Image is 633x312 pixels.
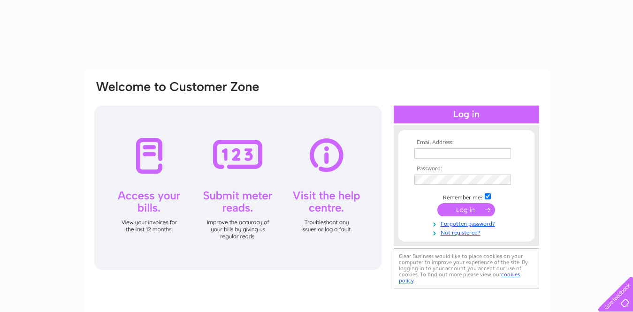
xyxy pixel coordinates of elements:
a: Not registered? [414,228,521,236]
div: Clear Business would like to place cookies on your computer to improve your experience of the sit... [394,248,539,289]
td: Remember me? [412,192,521,201]
a: Forgotten password? [414,219,521,228]
a: cookies policy [399,271,520,284]
input: Submit [437,203,495,216]
th: Password: [412,166,521,172]
th: Email Address: [412,139,521,146]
